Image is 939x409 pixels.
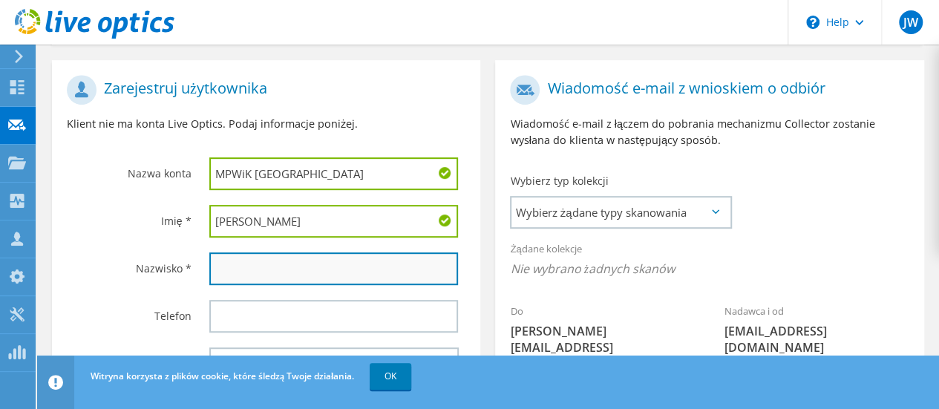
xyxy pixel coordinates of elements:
[511,197,730,227] span: Wybierz żądane typy skanowania
[510,75,901,105] h1: Wiadomość e-mail z wnioskiem o odbiór
[91,370,354,382] span: Witryna korzysta z plików cookie, które śledzą Twoje działania.
[510,174,608,189] label: Wybierz typ kolekcji
[495,295,710,396] div: Do
[67,157,191,181] label: Nazwa konta
[724,323,909,356] span: [EMAIL_ADDRESS][DOMAIN_NAME]
[510,116,909,148] p: Wiadomość e-mail z łączem do pobrania mechanizmu Collector zostanie wysłana do klienta w następuj...
[67,300,191,324] label: Telefon
[67,252,191,276] label: Nazwisko *
[67,347,191,371] label: Kraj *
[899,10,923,34] span: JW
[67,116,465,132] p: Klient nie ma konta Live Optics. Podaj informacje poniżej.
[67,205,191,229] label: Imię *
[370,363,411,390] a: OK
[710,295,924,363] div: Nadawca i od
[67,75,458,105] h1: Zarejestruj użytkownika
[806,16,819,29] svg: \n
[510,261,909,277] span: Nie wybrano żadnych skanów
[510,323,695,388] span: [PERSON_NAME][EMAIL_ADDRESS][PERSON_NAME][DOMAIN_NAME]
[495,233,923,288] div: Żądane kolekcje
